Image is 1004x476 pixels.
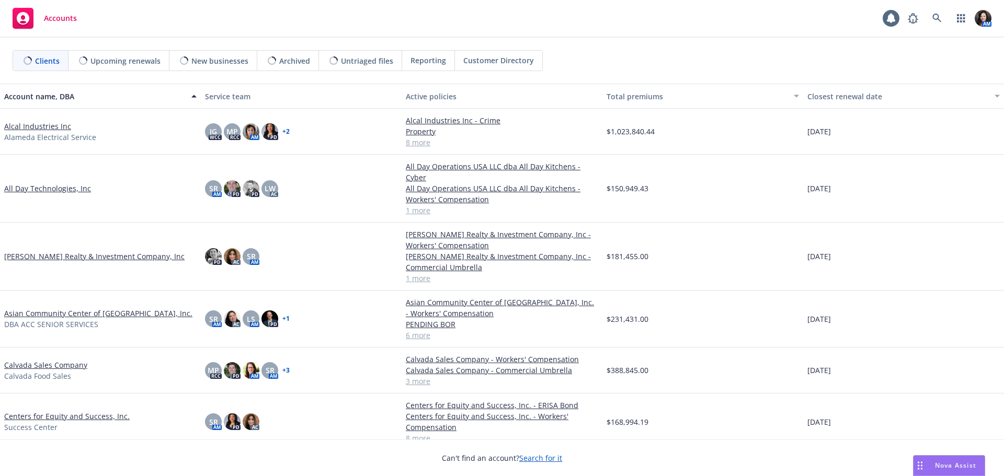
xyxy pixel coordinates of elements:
[191,55,248,66] span: New businesses
[205,91,397,102] div: Service team
[209,314,218,324] span: SR
[8,4,81,33] a: Accounts
[935,461,976,470] span: Nova Assist
[44,14,77,22] span: Accounts
[463,55,534,66] span: Customer Directory
[247,314,255,324] span: LS
[4,359,87,370] a: Calvada Sales Company
[803,84,1004,109] button: Closest renewal date
[265,183,276,194] span: LW
[975,10,991,27] img: photo
[266,365,275,376] span: SR
[247,251,256,262] span: SR
[402,84,602,109] button: Active policies
[209,416,218,427] span: SR
[807,126,831,137] span: [DATE]
[602,84,803,109] button: Total premiums
[224,362,241,379] img: photo
[226,126,238,137] span: MP
[914,456,927,475] div: Drag to move
[607,251,648,262] span: $181,455.00
[607,126,655,137] span: $1,023,840.44
[807,251,831,262] span: [DATE]
[807,314,831,324] span: [DATE]
[406,376,598,387] a: 3 more
[261,123,278,140] img: photo
[406,411,598,433] a: Centers for Equity and Success, Inc. - Workers' Compensation
[4,91,185,102] div: Account name, DBA
[406,433,598,444] a: 8 more
[4,121,71,132] a: Alcal Industries Inc
[35,55,60,66] span: Clients
[406,319,598,330] a: PENDING BOR
[224,180,241,197] img: photo
[442,452,562,463] span: Can't find an account?
[282,367,290,374] a: + 3
[607,365,648,376] span: $388,845.00
[807,416,831,427] span: [DATE]
[243,123,259,140] img: photo
[243,362,259,379] img: photo
[927,8,948,29] a: Search
[210,126,217,137] span: JG
[406,229,598,251] a: [PERSON_NAME] Realty & Investment Company, Inc - Workers' Compensation
[607,314,648,324] span: $231,431.00
[205,248,222,265] img: photo
[406,126,598,137] a: Property
[208,365,219,376] span: MP
[243,413,259,430] img: photo
[4,411,130,422] a: Centers for Equity and Success, Inc.
[4,319,98,330] span: DBA ACC SENIOR SERVICES
[224,310,241,327] img: photo
[243,180,259,197] img: photo
[807,365,831,376] span: [DATE]
[406,400,598,411] a: Centers for Equity and Success, Inc. - ERISA Bond
[406,115,598,126] a: Alcal Industries Inc - Crime
[90,55,161,66] span: Upcoming renewals
[4,251,185,262] a: [PERSON_NAME] Realty & Investment Company, Inc
[279,55,310,66] span: Archived
[406,91,598,102] div: Active policies
[406,297,598,319] a: Asian Community Center of [GEOGRAPHIC_DATA], Inc. - Workers' Compensation
[607,183,648,194] span: $150,949.43
[282,316,290,322] a: + 1
[406,365,598,376] a: Calvada Sales Company - Commercial Umbrella
[282,129,290,135] a: + 2
[807,91,988,102] div: Closest renewal date
[406,251,598,273] a: [PERSON_NAME] Realty & Investment Company, Inc - Commercial Umbrella
[807,183,831,194] span: [DATE]
[224,248,241,265] img: photo
[406,354,598,365] a: Calvada Sales Company - Workers' Compensation
[406,205,598,216] a: 1 more
[913,455,985,476] button: Nova Assist
[4,422,58,433] span: Success Center
[406,161,598,183] a: All Day Operations USA LLC dba All Day Kitchens - Cyber
[4,183,91,194] a: All Day Technologies, Inc
[607,91,788,102] div: Total premiums
[607,416,648,427] span: $168,994.19
[224,413,241,430] img: photo
[341,55,393,66] span: Untriaged files
[406,273,598,284] a: 1 more
[903,8,923,29] a: Report a Bug
[406,183,598,205] a: All Day Operations USA LLC dba All Day Kitchens - Workers' Compensation
[4,132,96,143] span: Alameda Electrical Service
[406,330,598,341] a: 6 more
[4,308,192,319] a: Asian Community Center of [GEOGRAPHIC_DATA], Inc.
[406,137,598,148] a: 8 more
[261,310,278,327] img: photo
[209,183,218,194] span: SR
[951,8,972,29] a: Switch app
[4,370,71,381] span: Calvada Food Sales
[410,55,446,66] span: Reporting
[201,84,402,109] button: Service team
[519,453,562,463] a: Search for it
